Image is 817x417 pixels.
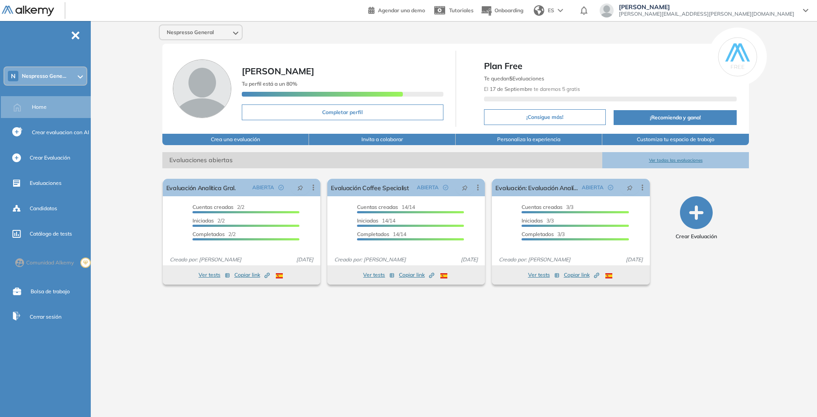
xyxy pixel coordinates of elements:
[558,9,563,12] img: arrow
[31,288,70,295] span: Bolsa de trabajo
[457,256,481,264] span: [DATE]
[608,185,613,190] span: check-circle
[455,181,474,195] button: pushpin
[548,7,554,14] span: ES
[32,103,47,111] span: Home
[331,256,409,264] span: Creado por: [PERSON_NAME]
[192,204,233,210] span: Cuentas creadas
[676,196,717,240] button: Crear Evaluación
[620,181,639,195] button: pushpin
[363,270,395,280] button: Ver tests
[192,231,225,237] span: Completados
[199,270,230,280] button: Ver tests
[443,185,448,190] span: check-circle
[399,270,434,280] button: Copiar link
[368,4,425,15] a: Agendar una demo
[484,86,580,92] span: El te daremos 5 gratis
[602,152,749,168] button: Ver todas las evaluaciones
[331,179,409,196] a: Evaluación Coffee Specialist
[484,59,737,73] span: Plan Free
[495,256,574,264] span: Creado por: [PERSON_NAME]
[192,204,244,210] span: 2/2
[32,129,89,136] span: Crear evaluacion con AI
[166,256,245,264] span: Creado por: [PERSON_NAME]
[484,75,544,82] span: Te quedan Evaluaciones
[449,7,474,14] span: Tutoriales
[291,181,310,195] button: pushpin
[484,109,606,125] button: ¡Consigue más!
[30,154,70,162] span: Crear Evaluación
[522,217,543,224] span: Iniciadas
[166,179,236,196] a: Evaluación Analitica Gral.
[242,104,443,120] button: Completar perfil
[11,73,16,80] span: N
[627,184,633,191] span: pushpin
[522,217,554,224] span: 3/3
[522,204,573,210] span: 3/3
[252,184,274,191] span: ABIERTA
[357,231,389,237] span: Completados
[293,256,317,264] span: [DATE]
[676,233,717,240] span: Crear Evaluación
[30,230,72,238] span: Catálogo de tests
[494,7,523,14] span: Onboarding
[440,273,447,278] img: ESP
[462,184,468,191] span: pushpin
[564,270,599,280] button: Copiar link
[2,6,54,17] img: Logo
[528,270,560,280] button: Ver tests
[357,217,378,224] span: Iniciadas
[357,231,406,237] span: 14/14
[509,75,512,82] b: 5
[162,134,309,145] button: Crea una evaluación
[173,59,231,118] img: Foto de perfil
[522,231,554,237] span: Completados
[22,73,66,80] span: Nespresso Gene...
[399,271,434,279] span: Copiar link
[490,86,532,92] b: 17 de Septiembre
[278,185,284,190] span: check-circle
[481,1,523,20] button: Onboarding
[30,179,62,187] span: Evaluaciones
[192,217,225,224] span: 2/2
[534,5,544,16] img: world
[162,152,602,168] span: Evaluaciones abiertas
[622,256,646,264] span: [DATE]
[456,134,602,145] button: Personaliza la experiencia
[309,134,456,145] button: Invita a colaborar
[357,204,415,210] span: 14/14
[242,80,297,87] span: Tu perfil está a un 80%
[30,205,57,212] span: Candidatos
[234,270,270,280] button: Copiar link
[357,204,398,210] span: Cuentas creadas
[614,110,737,125] button: ¡Recomienda y gana!
[582,184,604,191] span: ABIERTA
[276,273,283,278] img: ESP
[30,313,62,321] span: Cerrar sesión
[522,204,563,210] span: Cuentas creadas
[619,3,794,10] span: [PERSON_NAME]
[192,231,236,237] span: 2/2
[192,217,214,224] span: Iniciadas
[167,29,214,36] span: Nespresso General
[234,271,270,279] span: Copiar link
[417,184,439,191] span: ABIERTA
[602,134,749,145] button: Customiza tu espacio de trabajo
[495,179,578,196] a: Evaluación: Evaluación Analítica y Aptitudes
[605,273,612,278] img: ESP
[242,66,314,76] span: [PERSON_NAME]
[564,271,599,279] span: Copiar link
[378,7,425,14] span: Agendar una demo
[619,10,794,17] span: [PERSON_NAME][EMAIL_ADDRESS][PERSON_NAME][DOMAIN_NAME]
[522,231,565,237] span: 3/3
[357,217,395,224] span: 14/14
[297,184,303,191] span: pushpin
